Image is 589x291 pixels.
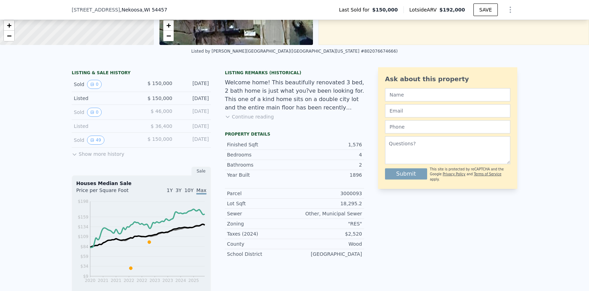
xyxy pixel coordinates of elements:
[78,199,88,204] tspan: $198
[339,6,372,13] span: Last Sold for
[151,108,172,114] span: $ 46,000
[474,172,501,176] a: Terms of Service
[149,278,160,283] tspan: 2023
[166,21,171,30] span: +
[227,240,294,247] div: County
[74,136,136,145] div: Sold
[294,151,362,158] div: 4
[163,278,173,283] tspan: 2023
[142,7,167,13] span: , WI 54457
[166,31,171,40] span: −
[85,278,96,283] tspan: 2020
[80,244,88,249] tspan: $84
[111,278,121,283] tspan: 2021
[78,234,88,239] tspan: $109
[148,136,172,142] span: $ 150,000
[124,278,134,283] tspan: 2022
[136,278,147,283] tspan: 2022
[151,123,172,129] span: $ 36,400
[191,167,211,176] div: Sale
[227,230,294,237] div: Taxes (2024)
[72,70,211,77] div: LISTING & SALE HISTORY
[227,161,294,168] div: Bathrooms
[227,141,294,148] div: Finished Sqft
[225,70,364,76] div: Listing Remarks (Historical)
[76,187,141,198] div: Price per Square Foot
[294,230,362,237] div: $2,520
[80,264,88,269] tspan: $34
[196,187,206,194] span: Max
[87,80,102,89] button: View historical data
[294,251,362,258] div: [GEOGRAPHIC_DATA]
[473,3,498,16] button: SAVE
[227,220,294,227] div: Zoning
[163,20,174,31] a: Zoom in
[188,278,199,283] tspan: 2025
[184,187,194,193] span: 10Y
[225,113,274,120] button: Continue reading
[294,161,362,168] div: 2
[148,81,172,86] span: $ 150,000
[225,78,364,112] div: Welcome home! This beautifully renovated 3 bed, 2 bath home is just what you?ve been looking for....
[294,220,362,227] div: "RES"
[294,171,362,178] div: 1896
[78,224,88,229] tspan: $134
[178,108,209,117] div: [DATE]
[4,31,14,41] a: Zoom out
[439,7,465,13] span: $192,000
[385,74,510,84] div: Ask about this property
[7,21,11,30] span: +
[372,6,398,13] span: $150,000
[167,187,173,193] span: 1Y
[80,254,88,259] tspan: $59
[409,6,439,13] span: Lotside ARV
[178,136,209,145] div: [DATE]
[87,136,104,145] button: View historical data
[385,120,510,133] input: Phone
[294,190,362,197] div: 3000093
[225,131,364,137] div: Property details
[385,88,510,101] input: Name
[227,210,294,217] div: Sewer
[148,95,172,101] span: $ 150,000
[98,278,109,283] tspan: 2021
[175,187,181,193] span: 3Y
[294,240,362,247] div: Wood
[74,108,136,117] div: Sold
[78,215,88,220] tspan: $159
[4,20,14,31] a: Zoom in
[227,251,294,258] div: School District
[191,49,398,54] div: Listed by [PERSON_NAME][GEOGRAPHIC_DATA] ([GEOGRAPHIC_DATA][US_STATE] #802076674666)
[72,148,124,158] button: Show more history
[443,172,465,176] a: Privacy Policy
[83,274,88,279] tspan: $9
[430,167,510,182] div: This site is protected by reCAPTCHA and the Google and apply.
[227,151,294,158] div: Bedrooms
[385,168,427,179] button: Submit
[72,6,120,13] span: [STREET_ADDRESS]
[227,200,294,207] div: Lot Sqft
[294,210,362,217] div: Other, Municipal Sewer
[178,80,209,89] div: [DATE]
[385,104,510,117] input: Email
[175,278,186,283] tspan: 2024
[76,180,206,187] div: Houses Median Sale
[74,123,136,130] div: Listed
[503,3,517,17] button: Show Options
[227,171,294,178] div: Year Built
[178,123,209,130] div: [DATE]
[163,31,174,41] a: Zoom out
[227,190,294,197] div: Parcel
[7,31,11,40] span: −
[74,80,136,89] div: Sold
[120,6,167,13] span: , Nekoosa
[294,141,362,148] div: 1,576
[74,95,136,102] div: Listed
[294,200,362,207] div: 18,295.2
[87,108,102,117] button: View historical data
[178,95,209,102] div: [DATE]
